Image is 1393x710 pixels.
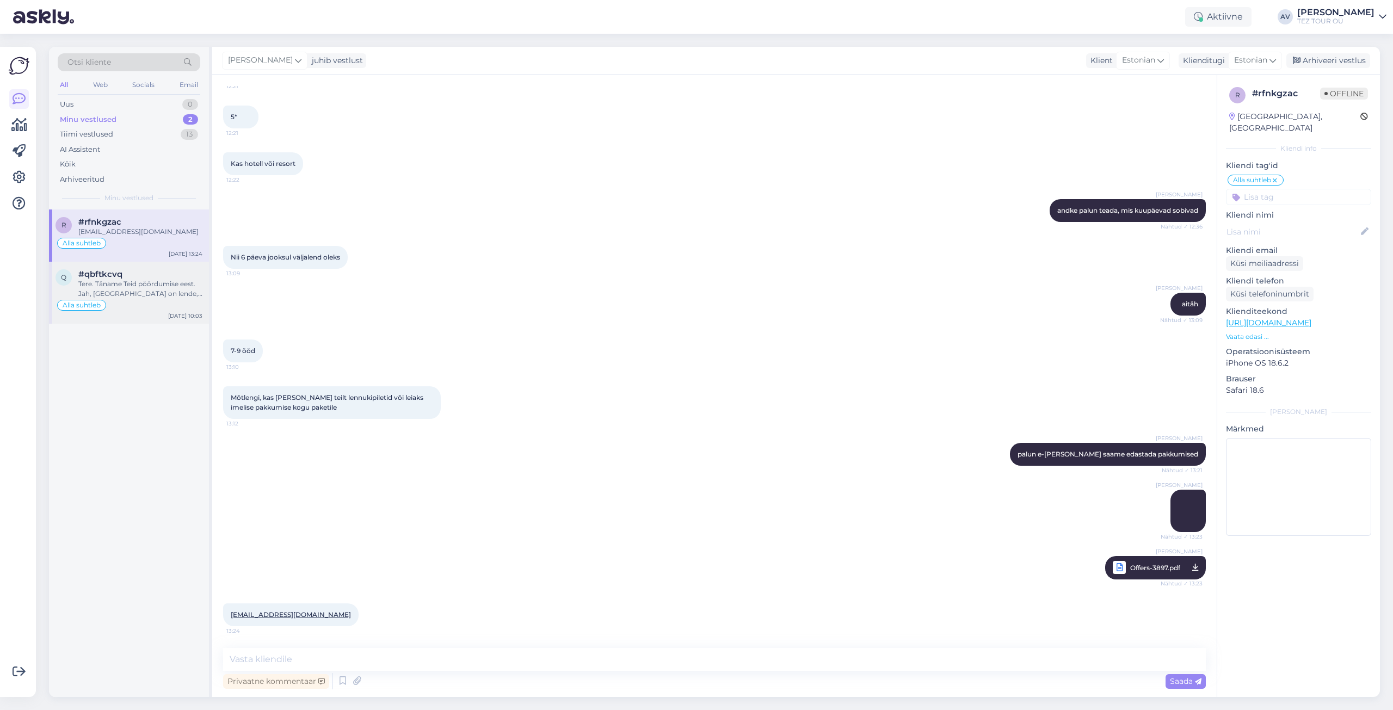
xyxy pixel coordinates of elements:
input: Lisa nimi [1226,226,1359,238]
span: Offline [1320,88,1368,100]
div: juhib vestlust [307,55,363,66]
p: Kliendi tag'id [1226,160,1371,171]
p: Kliendi telefon [1226,275,1371,287]
div: 0 [182,99,198,110]
span: palun e-[PERSON_NAME] saame edastada pakkumised [1018,450,1198,458]
div: Klient [1086,55,1113,66]
div: Minu vestlused [60,114,116,125]
div: Kliendi info [1226,144,1371,153]
a: [PERSON_NAME]TEZ TOUR OÜ [1297,8,1386,26]
div: Email [177,78,200,92]
span: r [61,221,66,229]
div: [DATE] 10:03 [168,312,202,320]
div: AI Assistent [60,144,100,155]
div: Tere. Täname Teid pöördumise eest. Jah, [GEOGRAPHIC_DATA] on lende, aga need nõuavad ümberistumist. [78,279,202,299]
span: Alla suhtleb [63,240,101,246]
span: 12:21 [226,82,267,90]
span: 12:21 [226,129,267,137]
div: [EMAIL_ADDRESS][DOMAIN_NAME] [78,227,202,237]
div: Arhiveeritud [60,174,104,185]
div: AV [1278,9,1293,24]
span: Alla suhtleb [1233,177,1271,183]
div: [GEOGRAPHIC_DATA], [GEOGRAPHIC_DATA] [1229,111,1360,134]
span: Nähtud ✓ 13:23 [1161,533,1203,541]
div: [PERSON_NAME] [1226,407,1371,417]
div: Küsi telefoninumbrit [1226,287,1314,301]
p: Vaata edasi ... [1226,332,1371,342]
div: [PERSON_NAME] [1297,8,1374,17]
div: All [58,78,70,92]
p: Brauser [1226,373,1371,385]
span: 13:24 [226,627,267,635]
img: Askly Logo [9,55,29,76]
span: r [1235,91,1240,99]
span: #rfnkgzac [78,217,121,227]
div: Klienditugi [1179,55,1225,66]
span: Nähtud ✓ 13:21 [1162,466,1203,474]
span: Estonian [1122,54,1155,66]
a: [EMAIL_ADDRESS][DOMAIN_NAME] [231,610,351,619]
div: # rfnkgzac [1252,87,1320,100]
span: Kas hotell või resort [231,159,295,168]
div: [DATE] 13:24 [169,250,202,258]
p: Märkmed [1226,423,1371,435]
div: Tiimi vestlused [60,129,113,140]
span: [PERSON_NAME] [1156,547,1203,555]
div: Socials [130,78,157,92]
span: Minu vestlused [104,193,153,203]
div: TEZ TOUR OÜ [1297,17,1374,26]
span: [PERSON_NAME] [1156,481,1203,489]
span: Nii 6 päeva jooksul väljalend oleks [231,253,340,261]
div: Kõik [60,159,76,170]
div: Aktiivne [1185,7,1252,27]
div: 13 [181,129,198,140]
span: 13:12 [226,419,267,428]
span: [PERSON_NAME] [1156,190,1203,199]
span: Nähtud ✓ 13:09 [1160,316,1203,324]
div: Privaatne kommentaar [223,674,329,689]
input: Lisa tag [1226,189,1371,205]
span: Nähtud ✓ 13:23 [1161,577,1203,590]
span: Estonian [1234,54,1267,66]
span: Nähtud ✓ 12:36 [1161,223,1203,231]
p: Kliendi email [1226,245,1371,256]
span: q [61,273,66,281]
span: aitäh [1182,300,1198,308]
span: #qbftkcvq [78,269,122,279]
p: Operatsioonisüsteem [1226,346,1371,357]
span: 13:10 [226,363,267,371]
p: iPhone OS 18.6.2 [1226,357,1371,369]
span: andke palun teada, mis kuupäevad sobivad [1057,206,1198,214]
span: [PERSON_NAME] [1156,434,1203,442]
a: [PERSON_NAME]Offers-3897.pdfNähtud ✓ 13:23 [1105,556,1206,579]
span: 12:22 [226,176,267,184]
span: [PERSON_NAME] [1156,284,1203,292]
span: Saada [1170,676,1201,686]
div: Uus [60,99,73,110]
p: Klienditeekond [1226,306,1371,317]
div: Küsi meiliaadressi [1226,256,1303,271]
span: [PERSON_NAME] [228,54,293,66]
span: 13:09 [226,269,267,277]
span: Alla suhtleb [63,302,101,308]
a: [URL][DOMAIN_NAME] [1226,318,1311,328]
div: Arhiveeri vestlus [1286,53,1370,68]
span: 7-9 ööd [231,347,255,355]
p: Safari 18.6 [1226,385,1371,396]
div: Web [91,78,110,92]
span: Otsi kliente [67,57,111,68]
p: Kliendi nimi [1226,209,1371,221]
span: Offers-3897.pdf [1130,561,1180,575]
span: Mõtlengi, kas [PERSON_NAME] teilt lennukipiletid või leiaks imelise pakkumise kogu paketile [231,393,425,411]
div: 2 [183,114,198,125]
